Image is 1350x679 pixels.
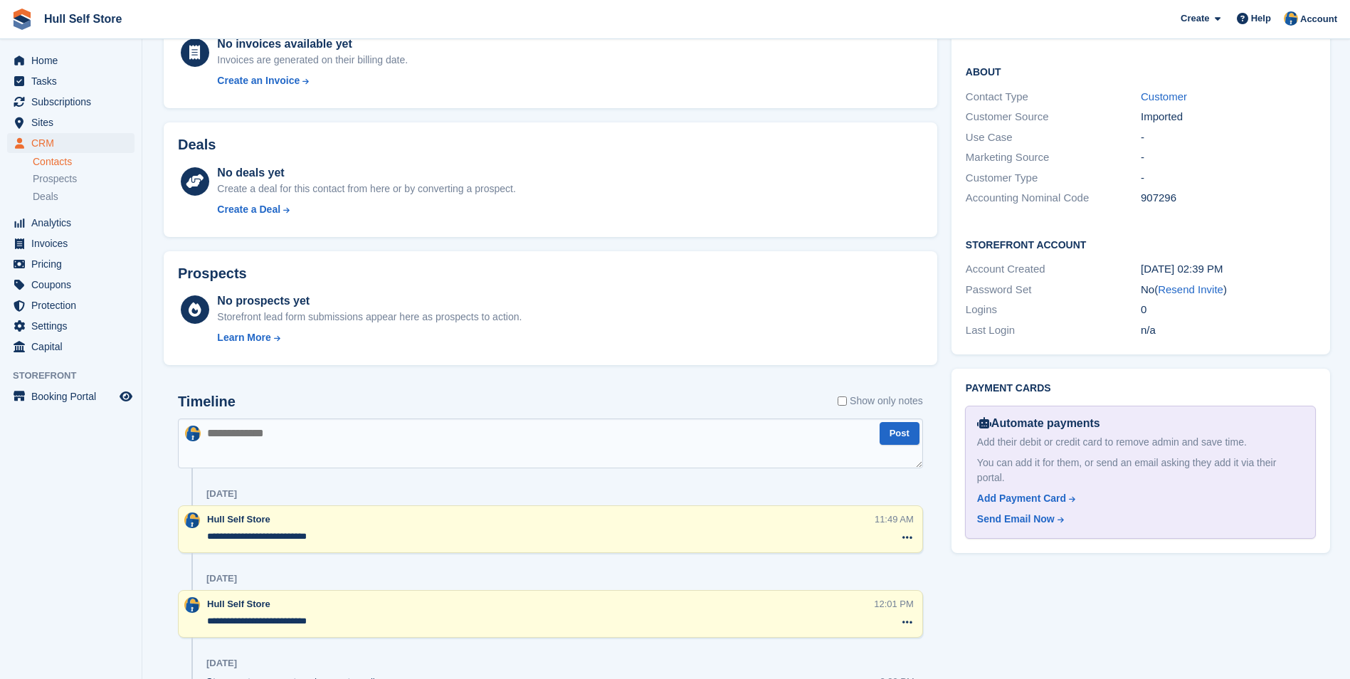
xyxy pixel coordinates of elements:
div: Storefront lead form submissions appear here as prospects to action. [217,310,522,325]
div: [DATE] [206,573,237,584]
a: menu [7,316,135,336]
a: Contacts [33,155,135,169]
div: Last Login [966,322,1141,339]
div: [DATE] [206,488,237,500]
span: ( ) [1154,283,1227,295]
a: menu [7,133,135,153]
a: Learn More [217,330,522,345]
div: No prospects yet [217,293,522,310]
span: Account [1300,12,1337,26]
div: Add their debit or credit card to remove admin and save time. [977,435,1304,450]
a: Preview store [117,388,135,405]
div: No [1141,282,1316,298]
div: Send Email Now [977,512,1055,527]
div: Create a deal for this contact from here or by converting a prospect. [217,181,515,196]
span: Pricing [31,254,117,274]
span: Analytics [31,213,117,233]
div: Add Payment Card [977,491,1066,506]
div: You can add it for them, or send an email asking they add it via their portal. [977,456,1304,485]
h2: About [966,64,1316,78]
h2: Deals [178,137,216,153]
span: Coupons [31,275,117,295]
span: Sites [31,112,117,132]
div: Create an Invoice [217,73,300,88]
img: Hull Self Store [184,597,200,613]
a: menu [7,337,135,357]
span: Home [31,51,117,70]
div: [DATE] [206,658,237,669]
div: n/a [1141,322,1316,339]
span: Tasks [31,71,117,91]
a: Prospects [33,172,135,186]
span: Subscriptions [31,92,117,112]
div: 12:01 PM [874,597,914,611]
h2: Payment cards [966,383,1316,394]
div: Accounting Nominal Code [966,190,1141,206]
a: menu [7,213,135,233]
a: menu [7,386,135,406]
a: Hull Self Store [38,7,127,31]
div: Password Set [966,282,1141,298]
a: Create a Deal [217,202,515,217]
a: menu [7,233,135,253]
div: Automate payments [977,415,1304,432]
span: Deals [33,190,58,204]
a: Create an Invoice [217,73,408,88]
a: menu [7,295,135,315]
span: Help [1251,11,1271,26]
a: menu [7,51,135,70]
span: Prospects [33,172,77,186]
div: 11:49 AM [875,512,914,526]
span: Storefront [13,369,142,383]
div: Create a Deal [217,202,280,217]
div: Imported [1141,109,1316,125]
h2: Prospects [178,265,247,282]
input: Show only notes [838,394,847,409]
label: Show only notes [838,394,923,409]
div: Marketing Source [966,149,1141,166]
div: Customer Type [966,170,1141,186]
div: - [1141,149,1316,166]
div: Use Case [966,130,1141,146]
div: Customer Source [966,109,1141,125]
img: Hull Self Store [185,426,201,441]
span: Create [1181,11,1209,26]
span: Booking Portal [31,386,117,406]
a: menu [7,112,135,132]
span: Hull Self Store [207,514,270,525]
h2: Storefront Account [966,237,1316,251]
div: - [1141,130,1316,146]
img: stora-icon-8386f47178a22dfd0bd8f6a31ec36ba5ce8667c1dd55bd0f319d3a0aa187defe.svg [11,9,33,30]
span: Invoices [31,233,117,253]
span: CRM [31,133,117,153]
span: Settings [31,316,117,336]
a: menu [7,275,135,295]
img: Hull Self Store [184,512,200,528]
div: No deals yet [217,164,515,181]
span: Capital [31,337,117,357]
span: Protection [31,295,117,315]
a: Customer [1141,90,1187,102]
div: - [1141,170,1316,186]
div: Account Created [966,261,1141,278]
div: 0 [1141,302,1316,318]
h2: Timeline [178,394,236,410]
a: Add Payment Card [977,491,1298,506]
div: No invoices available yet [217,36,408,53]
div: [DATE] 02:39 PM [1141,261,1316,278]
a: menu [7,92,135,112]
a: menu [7,254,135,274]
button: Post [880,422,919,446]
a: Resend Invite [1158,283,1223,295]
div: Logins [966,302,1141,318]
div: Learn More [217,330,270,345]
div: Contact Type [966,89,1141,105]
img: Hull Self Store [1284,11,1298,26]
div: Invoices are generated on their billing date. [217,53,408,68]
span: Hull Self Store [207,599,270,609]
a: Deals [33,189,135,204]
div: 907296 [1141,190,1316,206]
a: menu [7,71,135,91]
